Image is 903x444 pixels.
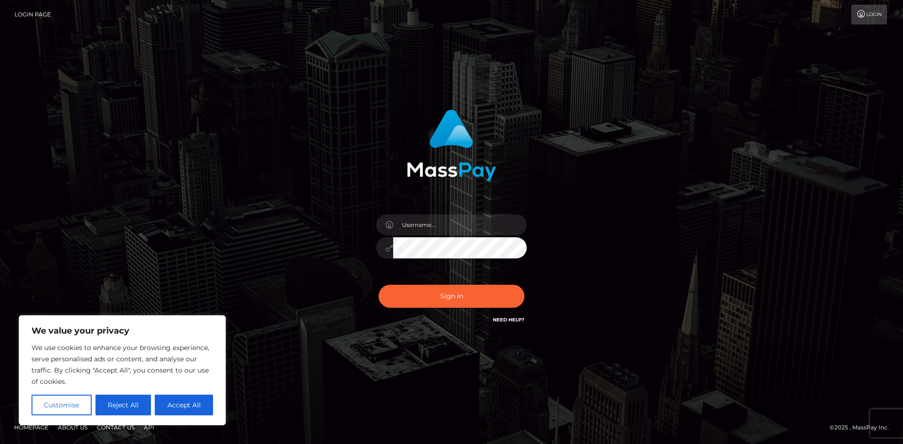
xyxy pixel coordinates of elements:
[379,285,524,308] button: Sign in
[32,325,213,336] p: We value your privacy
[95,395,151,415] button: Reject All
[393,214,527,235] input: Username...
[54,420,91,435] a: About Us
[830,422,896,433] div: © 2025 , MassPay Inc.
[15,5,51,24] a: Login Page
[851,5,887,24] a: Login
[93,420,138,435] a: Contact Us
[140,420,158,435] a: API
[32,342,213,387] p: We use cookies to enhance your browsing experience, serve personalised ads or content, and analys...
[19,315,226,425] div: We value your privacy
[407,109,496,181] img: MassPay Login
[493,317,524,323] a: Need Help?
[155,395,213,415] button: Accept All
[32,395,92,415] button: Customise
[10,420,52,435] a: Homepage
